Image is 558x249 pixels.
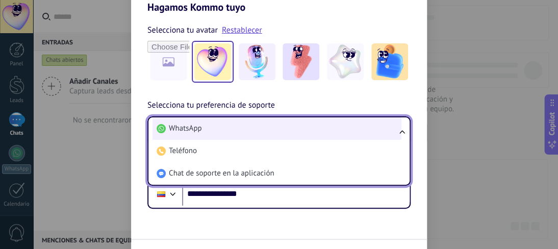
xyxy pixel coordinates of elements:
[169,123,201,134] span: WhatsApp
[151,183,171,205] div: Colombia: + 57
[239,43,275,80] img: -2.jpeg
[222,25,262,35] a: Restablecer
[147,99,275,112] span: Selecciona tu preferencia de soporte
[147,23,218,37] span: Selecciona tu avatar
[194,43,231,80] img: -1.jpeg
[283,43,319,80] img: -3.jpeg
[169,168,274,179] span: Chat de soporte en la aplicación
[327,43,364,80] img: -4.jpeg
[371,43,408,80] img: -5.jpeg
[169,146,197,156] span: Teléfono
